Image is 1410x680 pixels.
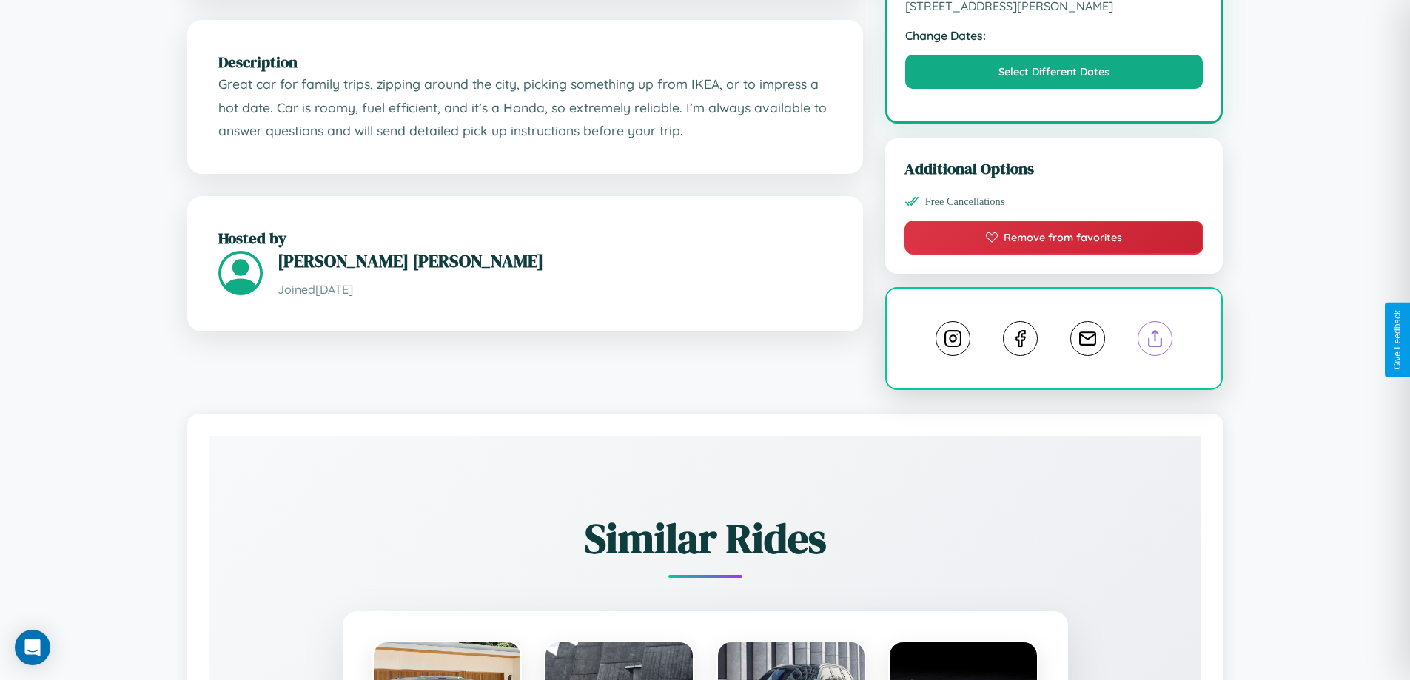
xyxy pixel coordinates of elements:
[904,221,1204,255] button: Remove from favorites
[218,73,832,143] p: Great car for family trips, zipping around the city, picking something up from IKEA, or to impres...
[905,28,1203,43] strong: Change Dates:
[261,510,1149,567] h2: Similar Rides
[1392,310,1403,370] div: Give Feedback
[904,158,1204,179] h3: Additional Options
[278,279,832,300] p: Joined [DATE]
[925,195,1005,208] span: Free Cancellations
[15,630,50,665] div: Open Intercom Messenger
[218,227,832,249] h2: Hosted by
[218,51,832,73] h2: Description
[278,249,832,273] h3: [PERSON_NAME] [PERSON_NAME]
[905,55,1203,89] button: Select Different Dates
